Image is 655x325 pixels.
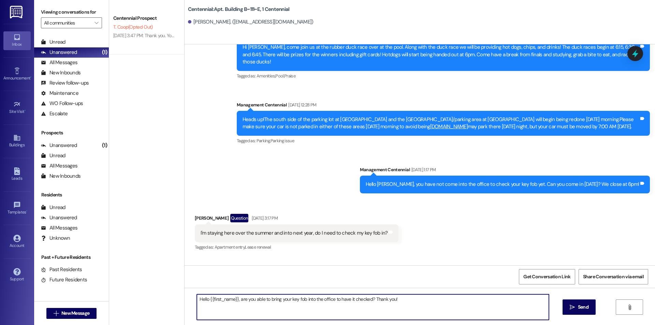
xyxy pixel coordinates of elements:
[3,31,31,50] a: Inbox
[25,108,26,113] span: •
[41,173,81,180] div: New Inbounds
[245,244,271,250] span: Lease renewal
[26,209,27,213] span: •
[3,266,31,284] a: Support
[257,73,276,79] span: Amenities ,
[113,24,152,30] span: T. Coop (Opted Out)
[366,181,639,188] div: Hello [PERSON_NAME], you have not come into the office to check your key fob yet. Can you come in...
[46,308,97,319] button: New Message
[250,215,278,222] div: [DATE] 3:17 PM
[41,49,77,56] div: Unanswered
[230,214,248,222] div: Question
[257,138,271,144] span: Parking ,
[94,20,98,26] i: 
[100,47,109,58] div: (1)
[41,266,82,273] div: Past Residents
[195,242,399,252] div: Tagged as:
[410,166,436,173] div: [DATE] 1:17 PM
[113,32,450,39] div: [DATE] 3:47 PM: Thank you. You will no longer receive texts from this thread. Please reply with '...
[41,152,65,159] div: Unread
[360,166,650,176] div: Management Centennial
[3,99,31,117] a: Site Visit •
[519,269,575,284] button: Get Conversation Link
[61,310,89,317] span: New Message
[3,165,31,184] a: Leads
[243,116,639,131] div: Heads up!The south side of the parking lot at [GEOGRAPHIC_DATA] and the [GEOGRAPHIC_DATA]/parking...
[271,138,294,144] span: Parking issue
[41,142,77,149] div: Unanswered
[41,39,65,46] div: Unread
[113,15,176,22] div: Centennial Prospect
[41,204,65,211] div: Unread
[34,191,109,198] div: Residents
[54,311,59,316] i: 
[284,73,295,79] span: Praise
[188,18,314,26] div: [PERSON_NAME]. ([EMAIL_ADDRESS][DOMAIN_NAME])
[41,214,77,221] div: Unanswered
[41,69,81,76] div: New Inbounds
[578,304,588,311] span: Send
[34,254,109,261] div: Past + Future Residents
[41,235,70,242] div: Unknown
[237,71,650,81] div: Tagged as:
[243,44,639,65] div: Hi [PERSON_NAME], come join us at the rubber duck race over at the pool. Along with the duck race...
[34,129,109,136] div: Prospects
[41,162,77,169] div: All Messages
[237,101,650,111] div: Management Centennial
[583,273,644,280] span: Share Conversation via email
[41,90,78,97] div: Maintenance
[579,269,648,284] button: Share Conversation via email
[627,305,632,310] i: 
[3,132,31,150] a: Buildings
[41,79,89,87] div: Review follow-ups
[41,59,77,66] div: All Messages
[430,123,468,130] a: [DOMAIN_NAME]
[201,230,388,237] div: I'm staying here over the summer and into next year, do I need to check my key fob in?
[188,6,290,13] b: Centennial: Apt. Building B~111~E, 1 Centennial
[30,75,31,79] span: •
[41,110,68,117] div: Escalate
[100,140,109,151] div: (1)
[563,299,596,315] button: Send
[195,214,399,225] div: [PERSON_NAME]
[287,101,316,108] div: [DATE] 12:28 PM
[41,7,102,17] label: Viewing conversations for
[41,276,87,283] div: Future Residents
[275,73,284,79] span: Pool ,
[570,305,575,310] i: 
[10,6,24,18] img: ResiDesk Logo
[3,233,31,251] a: Account
[44,17,91,28] input: All communities
[523,273,570,280] span: Get Conversation Link
[237,136,650,146] div: Tagged as:
[197,294,549,320] textarea: Hello {{first_name}}, are you able to bring your key fob into the office to have it checked? Than...
[41,224,77,232] div: All Messages
[41,100,83,107] div: WO Follow-ups
[215,244,245,250] span: Apartment entry ,
[3,199,31,218] a: Templates •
